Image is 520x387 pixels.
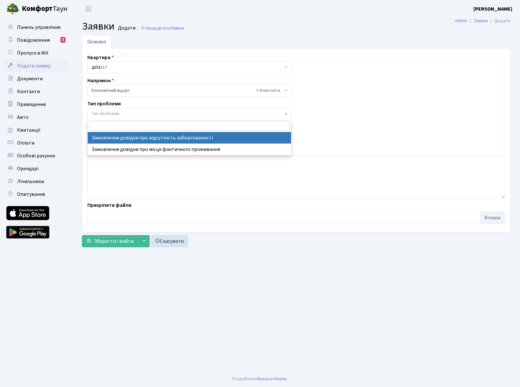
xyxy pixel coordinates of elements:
[87,54,114,61] label: Квартира
[87,84,291,97] span: Економічний відділ
[17,127,40,134] span: Квитанції
[3,149,67,162] a: Особові рахунки
[17,114,29,121] span: Авто
[3,111,67,124] a: Авто
[455,17,467,24] a: Admin
[82,35,111,48] a: Основні
[82,19,115,34] span: Заявки
[82,235,138,247] button: Зберегти і вийти
[92,64,283,71] span: <b>ДП1</b>&nbsp;&nbsp;&nbsp;А17
[94,238,134,245] span: Зберегти і вийти
[87,201,131,209] label: Прикріпити файли
[151,235,188,247] a: Скасувати
[170,25,184,31] span: Заявки
[473,5,512,13] a: [PERSON_NAME]
[3,34,67,47] a: Повідомлення3
[17,75,43,82] span: Документи
[488,17,510,24] li: Додати
[3,162,67,175] a: Орендарі
[3,136,67,149] a: Оплати
[232,375,288,383] div: Розроблено .
[3,59,67,72] a: Подати заявку
[141,25,184,31] a: Назад до всіхЗаявки
[80,4,96,14] button: Переключити навігацію
[87,61,291,74] span: <b>ДП1</b>&nbsp;&nbsp;&nbsp;А17
[474,17,488,24] a: Заявки
[17,101,46,108] span: Приміщення
[22,4,53,14] b: Комфорт
[88,132,291,144] li: Замовлення довідки про відсутність заборгованості
[17,62,51,69] span: Подати заявку
[17,37,50,44] span: Повідомлення
[3,188,67,201] a: Опитування
[3,72,67,85] a: Документи
[17,165,39,172] span: Орендарі
[22,4,67,14] span: Таун
[17,178,44,185] span: Лічильники
[92,87,283,94] span: Економічний відділ
[6,3,19,15] img: logo.png
[3,175,67,188] a: Лічильники
[3,21,67,34] a: Панель управління
[3,124,67,136] a: Квитанції
[87,77,114,84] label: Напрямок
[17,152,55,159] span: Особові рахунки
[87,100,121,108] label: Тип проблеми
[17,88,40,95] span: Контакти
[3,47,67,59] a: Пропуск в ЖК
[88,144,291,155] li: Замовлення довідки про місце фактичного проживання
[257,375,287,382] a: Massive Kinetic
[17,139,34,146] span: Оплати
[256,87,280,94] span: Видалити всі елементи
[445,14,520,28] nav: breadcrumb
[3,85,67,98] a: Контакти
[17,49,48,57] span: Пропуск в ЖК
[117,25,137,31] small: Додати .
[60,37,66,43] div: 3
[3,98,67,111] a: Приміщення
[92,64,100,71] b: ДП1
[17,24,60,31] span: Панель управління
[17,191,45,198] span: Опитування
[92,110,119,117] span: Тип проблеми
